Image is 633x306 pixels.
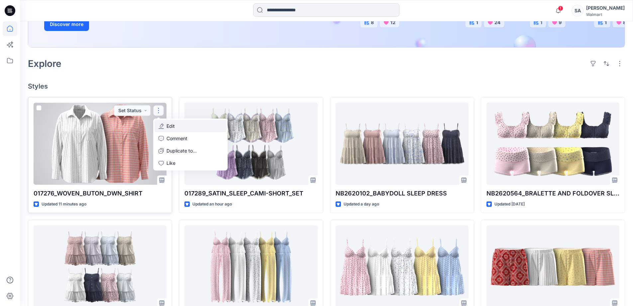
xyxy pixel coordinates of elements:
p: Like [166,159,175,166]
p: 017289_SATIN_SLEEP_CAMI-SHORT_SET [184,189,317,198]
div: Walmart [586,12,625,17]
a: 017276_WOVEN_BUTON_DWN_SHIRT [34,103,166,185]
h4: Styles [28,82,625,90]
a: Edit [155,120,226,132]
p: NB2620564_BRALETTE AND FOLDOVER SLEEP SET [486,189,619,198]
p: Updated a day ago [344,201,379,208]
p: 017276_WOVEN_BUTON_DWN_SHIRT [34,189,166,198]
p: Edit [166,123,175,130]
p: Updated [DATE] [494,201,525,208]
a: 017289_SATIN_SLEEP_CAMI-SHORT_SET [184,103,317,185]
div: [PERSON_NAME] [586,4,625,12]
h2: Explore [28,58,61,69]
p: NB2620102_BABYDOLL SLEEP DRESS [336,189,469,198]
p: Updated 11 minutes ago [42,201,86,208]
div: SA [572,5,583,17]
a: NB2620102_BABYDOLL SLEEP DRESS [336,103,469,185]
p: Duplicate to... [166,147,197,154]
button: Discover more [44,18,89,31]
a: NB2620564_BRALETTE AND FOLDOVER SLEEP SET [486,103,619,185]
p: Updated an hour ago [192,201,232,208]
p: Comment [166,135,187,142]
span: 1 [558,6,563,11]
a: Discover more [44,18,194,31]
